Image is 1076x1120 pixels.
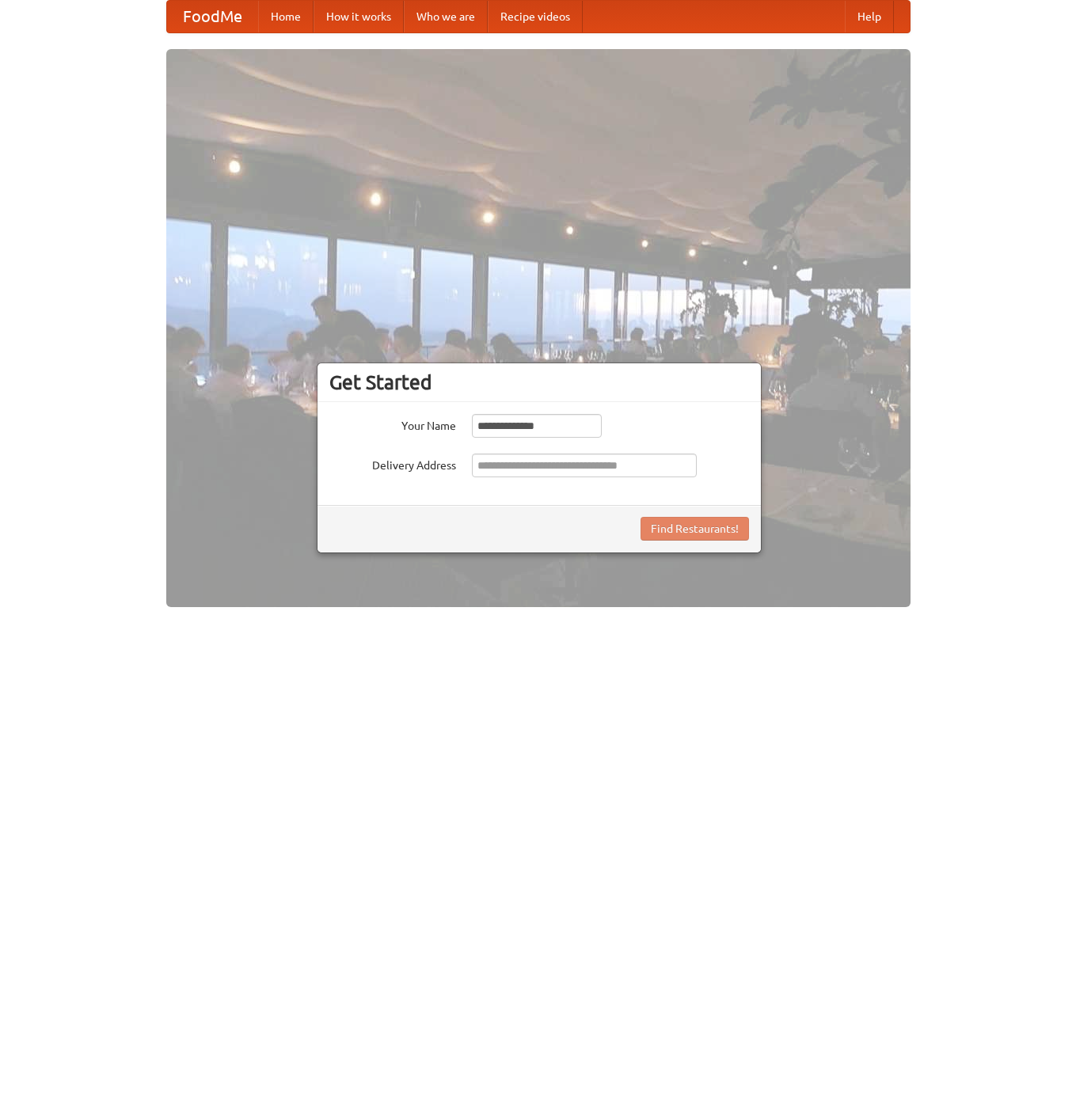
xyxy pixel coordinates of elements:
[845,1,894,32] a: Help
[329,414,456,434] label: Your Name
[167,1,258,32] a: FoodMe
[404,1,488,32] a: Who we are
[329,454,456,473] label: Delivery Address
[329,370,749,394] h3: Get Started
[258,1,314,32] a: Home
[641,517,749,541] button: Find Restaurants!
[488,1,583,32] a: Recipe videos
[314,1,404,32] a: How it works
